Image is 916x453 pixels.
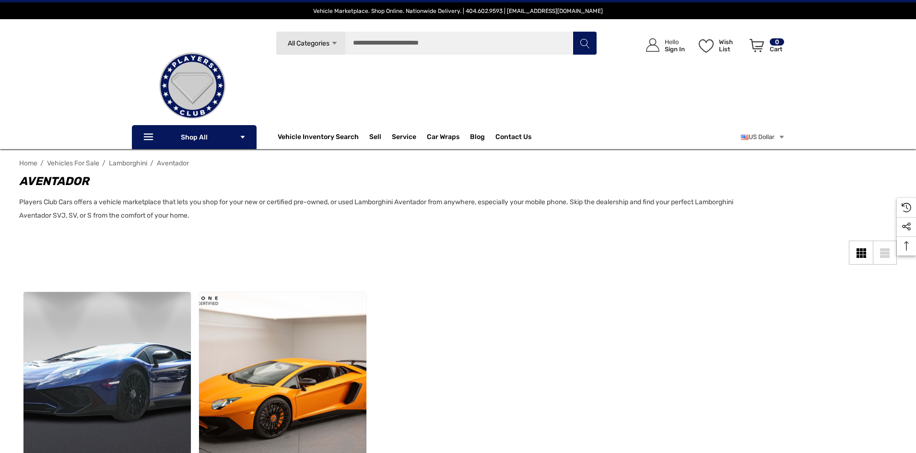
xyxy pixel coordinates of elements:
[427,133,459,143] span: Car Wraps
[849,241,873,265] a: Grid View
[132,125,257,149] p: Shop All
[902,222,911,232] svg: Social Media
[239,134,246,140] svg: Icon Arrow Down
[635,29,690,62] a: Sign in
[665,46,685,53] p: Sign In
[573,31,597,55] button: Search
[276,31,345,55] a: All Categories Icon Arrow Down Icon Arrow Up
[427,128,470,147] a: Car Wraps
[897,241,916,251] svg: Top
[142,132,157,143] svg: Icon Line
[331,40,338,47] svg: Icon Arrow Down
[770,38,784,46] p: 0
[369,128,392,147] a: Sell
[873,241,897,265] a: List View
[109,159,147,167] a: Lamborghini
[278,133,359,143] a: Vehicle Inventory Search
[392,133,416,143] a: Service
[646,38,659,52] svg: Icon User Account
[495,133,531,143] a: Contact Us
[19,155,897,172] nav: Breadcrumb
[313,8,603,14] span: Vehicle Marketplace. Shop Online. Nationwide Delivery. | 404.602.9593 | [EMAIL_ADDRESS][DOMAIN_NAME]
[470,133,485,143] a: Blog
[369,133,381,143] span: Sell
[719,38,744,53] p: Wish List
[694,29,745,62] a: Wish List Wish List
[19,159,37,167] a: Home
[157,159,189,167] a: Aventador
[665,38,685,46] p: Hello
[19,196,739,222] p: Players Club Cars offers a vehicle marketplace that lets you shop for your new or certified pre-o...
[902,203,911,212] svg: Recently Viewed
[770,46,784,53] p: Cart
[287,39,329,47] span: All Categories
[699,39,714,53] svg: Wish List
[741,128,785,147] a: USD
[19,173,739,190] h1: Aventador
[144,38,240,134] img: Players Club | Cars For Sale
[750,39,764,52] svg: Review Your Cart
[745,29,785,66] a: Cart with 0 items
[47,159,99,167] a: Vehicles For Sale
